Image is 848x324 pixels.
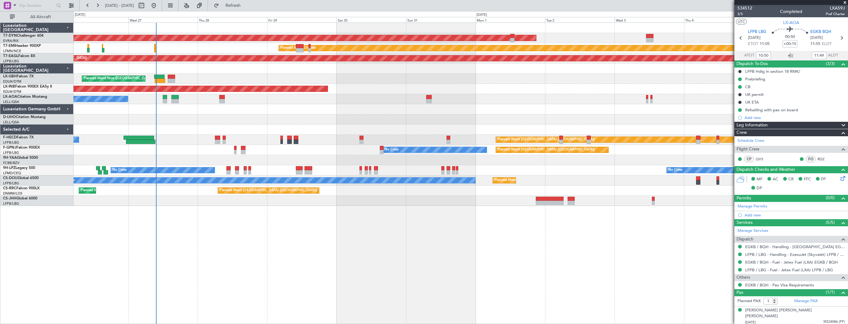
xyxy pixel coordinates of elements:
a: LELL/QSA [3,120,19,125]
div: Planned Maint Chester [280,43,316,53]
a: LX-AOACitation Mustang [3,95,47,99]
a: EDLW/DTM [3,79,21,84]
span: D-IJHO [3,115,16,119]
span: 00:50 [785,34,795,40]
div: Mon 1 [476,17,545,23]
div: Planned Maint [GEOGRAPHIC_DATA] ([GEOGRAPHIC_DATA]) [497,135,595,144]
span: Leg Information [737,122,768,129]
a: LFPB / LBG - Handling - ExecuJet (Skyvalet) LFPB / LBG [745,252,845,257]
div: Thu 4 [684,17,754,23]
a: LFMD/CEQ [3,171,21,175]
a: QVS [756,156,770,162]
span: [DATE] [748,35,761,41]
a: F-GPNJFalcon 900EX [3,146,40,150]
div: No Crew [384,145,399,154]
a: Schedule Crew [737,138,764,144]
a: LFPB / LBG - Fuel - Jetex Fuel (LXA) LFPB / LBG [745,267,833,273]
a: LFPB/LBG [3,201,19,206]
span: (5/5) [826,219,835,226]
span: Pref Charter [826,11,845,17]
span: T7-EAGL [3,54,18,58]
div: Tue 26 [59,17,128,23]
a: RDZ [817,156,831,162]
span: T7-EMI [3,44,15,48]
span: (1/1) [826,289,835,295]
a: T7-EMIHawker 900XP [3,44,41,48]
span: (0/0) [826,195,835,201]
button: UTC [736,19,747,24]
div: No Crew [112,166,127,175]
a: LFPB/LBG [3,181,19,186]
input: --:-- [812,52,826,59]
span: EGKB BQH [810,29,831,35]
span: CR [788,176,794,183]
span: Pax [737,289,743,296]
a: EGKB / BQH - Pax Visa Requirements [745,282,814,288]
a: LELL/QSA [3,100,19,104]
div: No Crew [668,166,682,175]
span: Dispatch Checks and Weather [737,166,795,173]
a: EGKB / BQH - Fuel - Jetex Fuel (LXA) EGKB / BQH [745,260,838,265]
a: Manage Services [737,228,768,234]
a: EVRA/RIX [3,39,19,43]
span: 9H-LPZ [3,166,15,170]
div: CP [744,156,754,162]
div: Completed [780,8,802,15]
span: FFC [804,176,811,183]
div: Sun 31 [406,17,476,23]
a: LFPB/LBG [3,140,19,145]
span: All Aircraft [16,15,65,19]
span: [DATE] [810,35,823,41]
span: MF [757,176,762,183]
span: CS-JHH [3,197,16,200]
span: Services [737,219,753,226]
a: CS-DOUGlobal 6500 [3,176,39,180]
a: LX-GBHFalcon 7X [3,75,34,78]
div: [DATE] [75,12,85,18]
div: Thu 28 [198,17,267,23]
a: F-HECDFalcon 7X [3,136,34,139]
span: ALDT [828,52,838,59]
span: LXA59J [826,5,845,11]
div: UK permit [745,92,764,97]
span: [DATE] - [DATE] [105,3,134,8]
div: Planned Maint Nice ([GEOGRAPHIC_DATA]) [84,74,153,83]
a: 9H-LPZLegacy 500 [3,166,35,170]
span: 11:55 [810,41,820,47]
div: Fri 29 [267,17,337,23]
a: EDLW/DTM [3,89,21,94]
a: FCBB/BZV [3,161,19,165]
span: 2/5 [737,11,752,17]
a: D-IJHOCitation Mustang [3,115,46,119]
input: --:-- [756,52,771,59]
span: 11:05 [760,41,770,47]
span: Dispatch To-Dos [737,60,768,68]
div: Planned Maint [GEOGRAPHIC_DATA] ([GEOGRAPHIC_DATA]) [220,186,317,195]
div: Planned Maint [GEOGRAPHIC_DATA] ([GEOGRAPHIC_DATA]) [497,145,595,154]
span: LX-AOA [783,19,799,26]
div: Add new [745,115,845,120]
span: Permits [737,195,751,202]
div: UK ETA [745,100,759,105]
a: Manage PAX [794,298,818,304]
span: F-HECD [3,136,17,139]
label: Planned PAX [737,298,761,304]
span: FP [821,176,826,183]
span: 9H-YAA [3,156,17,160]
a: CS-JHHGlobal 6000 [3,197,37,200]
a: LFPB/LBG [3,59,19,64]
div: FO [806,156,816,162]
span: Others [737,274,750,281]
div: Wed 27 [128,17,198,23]
div: LFPB Hdlg in section 18 RMK/ [745,69,800,74]
a: LX-INBFalcon 900EX EASy II [3,85,52,88]
span: CS-DOU [3,176,18,180]
span: LFPB LBG [748,29,766,35]
div: Refuelling with pax on board [745,107,798,113]
div: Planned Maint [GEOGRAPHIC_DATA] ([GEOGRAPHIC_DATA]) [81,186,178,195]
span: Flight Crew [737,146,759,153]
div: [DATE] [476,12,487,18]
span: Refresh [220,3,246,8]
a: T7-DYNChallenger 604 [3,34,44,38]
span: LX-GBH [3,75,17,78]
